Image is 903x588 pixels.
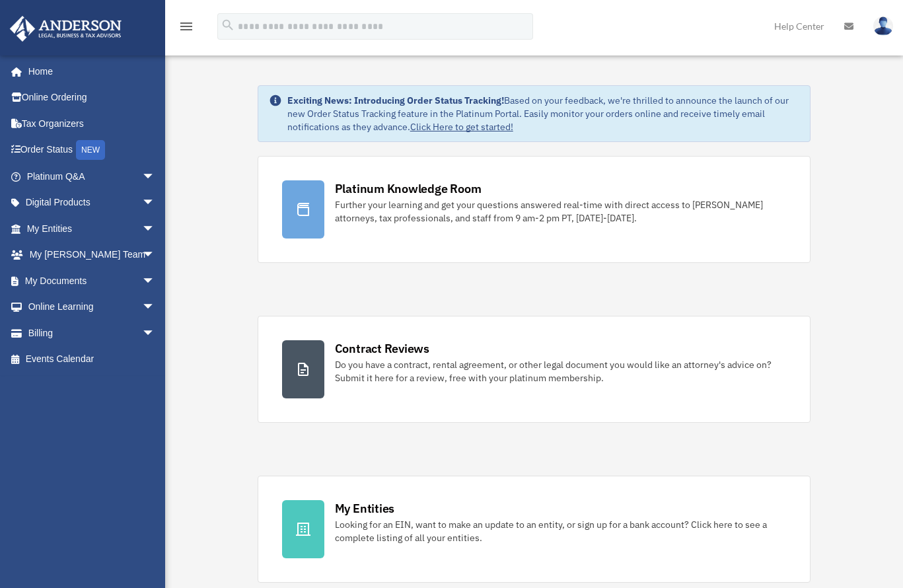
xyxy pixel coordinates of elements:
[335,358,787,385] div: Do you have a contract, rental agreement, or other legal document you would like an attorney's ad...
[335,518,787,544] div: Looking for an EIN, want to make an update to an entity, or sign up for a bank account? Click her...
[9,268,175,294] a: My Documentsarrow_drop_down
[9,320,175,346] a: Billingarrow_drop_down
[178,23,194,34] a: menu
[335,500,394,517] div: My Entities
[335,198,787,225] div: Further your learning and get your questions answered real-time with direct access to [PERSON_NAM...
[142,320,168,347] span: arrow_drop_down
[142,215,168,242] span: arrow_drop_down
[142,163,168,190] span: arrow_drop_down
[178,18,194,34] i: menu
[335,340,429,357] div: Contract Reviews
[258,156,811,263] a: Platinum Knowledge Room Further your learning and get your questions answered real-time with dire...
[9,58,168,85] a: Home
[9,294,175,320] a: Online Learningarrow_drop_down
[873,17,893,36] img: User Pic
[287,94,504,106] strong: Exciting News: Introducing Order Status Tracking!
[287,94,800,133] div: Based on your feedback, we're thrilled to announce the launch of our new Order Status Tracking fe...
[9,110,175,137] a: Tax Organizers
[76,140,105,160] div: NEW
[142,294,168,321] span: arrow_drop_down
[258,316,811,423] a: Contract Reviews Do you have a contract, rental agreement, or other legal document you would like...
[142,190,168,217] span: arrow_drop_down
[9,190,175,216] a: Digital Productsarrow_drop_down
[9,163,175,190] a: Platinum Q&Aarrow_drop_down
[9,346,175,373] a: Events Calendar
[9,242,175,268] a: My [PERSON_NAME] Teamarrow_drop_down
[9,137,175,164] a: Order StatusNEW
[410,121,513,133] a: Click Here to get started!
[9,85,175,111] a: Online Ordering
[258,476,811,583] a: My Entities Looking for an EIN, want to make an update to an entity, or sign up for a bank accoun...
[142,268,168,295] span: arrow_drop_down
[221,18,235,32] i: search
[6,16,126,42] img: Anderson Advisors Platinum Portal
[335,180,482,197] div: Platinum Knowledge Room
[9,215,175,242] a: My Entitiesarrow_drop_down
[142,242,168,269] span: arrow_drop_down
